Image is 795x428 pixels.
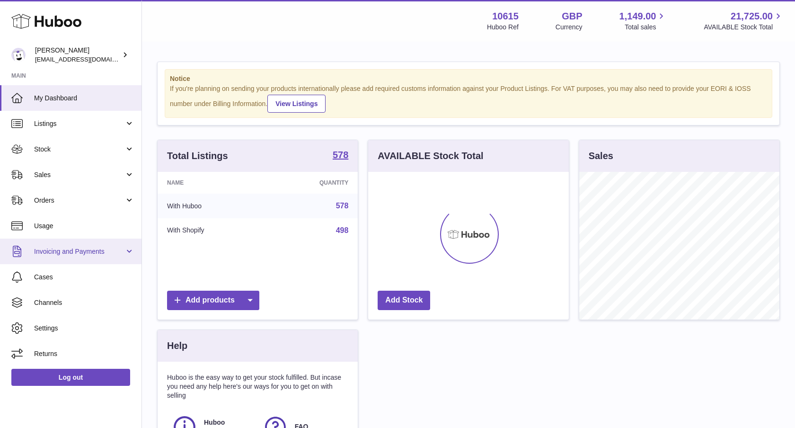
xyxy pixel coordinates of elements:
span: My Dashboard [34,94,134,103]
div: Currency [556,23,583,32]
span: Stock [34,145,124,154]
strong: Notice [170,74,767,83]
p: Huboo is the easy way to get your stock fulfilled. But incase you need any help here's our ways f... [167,373,348,400]
span: AVAILABLE Stock Total [704,23,784,32]
span: Usage [34,222,134,231]
h3: Total Listings [167,150,228,162]
div: [PERSON_NAME] [35,46,120,64]
strong: GBP [562,10,582,23]
span: 1,149.00 [619,10,656,23]
strong: 10615 [492,10,519,23]
a: Add products [167,291,259,310]
a: Log out [11,369,130,386]
span: Orders [34,196,124,205]
a: 578 [336,202,349,210]
span: Invoicing and Payments [34,247,124,256]
td: With Shopify [158,218,265,243]
div: If you're planning on sending your products internationally please add required customs informati... [170,84,767,113]
a: 498 [336,226,349,234]
span: 21,725.00 [731,10,773,23]
a: 1,149.00 Total sales [619,10,667,32]
span: Returns [34,349,134,358]
a: View Listings [267,95,326,113]
span: Total sales [625,23,667,32]
th: Quantity [265,172,358,194]
img: fulfillment@fable.com [11,48,26,62]
div: Huboo Ref [487,23,519,32]
h3: Sales [589,150,613,162]
a: Add Stock [378,291,430,310]
td: With Huboo [158,194,265,218]
a: 21,725.00 AVAILABLE Stock Total [704,10,784,32]
h3: Help [167,339,187,352]
span: Cases [34,273,134,282]
th: Name [158,172,265,194]
span: Sales [34,170,124,179]
h3: AVAILABLE Stock Total [378,150,483,162]
span: Channels [34,298,134,307]
span: Listings [34,119,124,128]
span: Settings [34,324,134,333]
span: [EMAIL_ADDRESS][DOMAIN_NAME] [35,55,139,63]
a: 578 [333,150,348,161]
strong: 578 [333,150,348,160]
